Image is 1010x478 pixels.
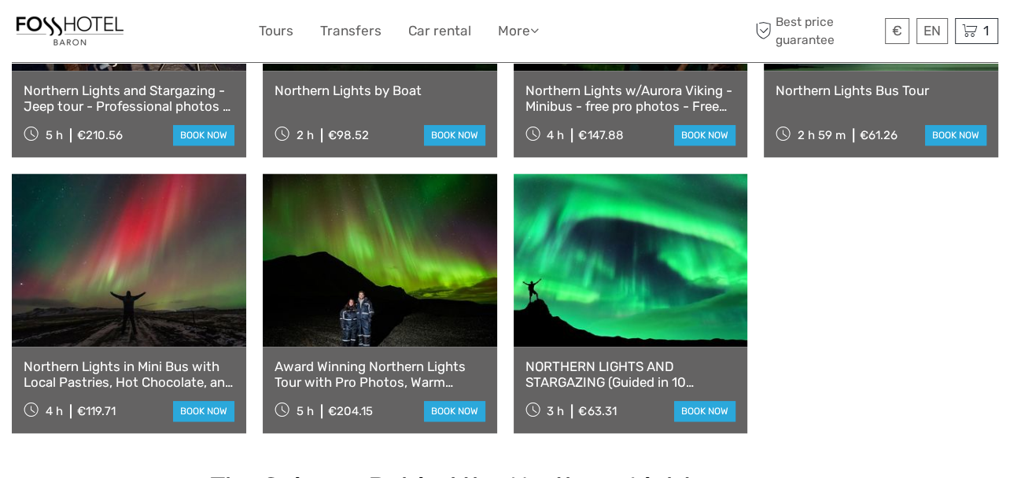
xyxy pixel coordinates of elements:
a: NORTHERN LIGHTS AND STARGAZING (Guided in 10 languages) [525,358,736,391]
a: Tours [259,20,293,42]
a: Northern Lights in Mini Bus with Local Pastries, Hot Chocolate, and Photos [24,358,234,391]
a: Transfers [320,20,382,42]
div: €147.88 [578,128,623,142]
span: 4 h [547,128,564,142]
span: 1 [981,23,991,39]
img: 1355-f22f4eb0-fb05-4a92-9bea-b034c25151e6_logo_small.jpg [12,12,128,50]
a: book now [173,125,234,145]
span: 5 h [297,404,314,418]
div: €204.15 [328,404,373,418]
a: Northern Lights by Boat [275,83,485,98]
a: More [498,20,539,42]
a: book now [925,125,986,145]
span: Best price guarantee [752,13,882,48]
span: € [892,23,902,39]
a: Northern Lights and Stargazing - Jeep tour - Professional photos - Free re-run [24,83,234,115]
span: 2 h [297,128,314,142]
a: Northern Lights Bus Tour [776,83,986,98]
button: Open LiveChat chat widget [181,24,200,43]
div: €61.26 [860,128,898,142]
div: EN [916,18,948,44]
div: €63.31 [578,404,616,418]
div: €210.56 [77,128,123,142]
span: 4 h [46,404,63,418]
a: Car rental [408,20,471,42]
a: Northern Lights w/Aurora Viking -Minibus - free pro photos - Free Retry [525,83,736,115]
span: 3 h [547,404,564,418]
span: 2 h 59 m [798,128,846,142]
div: €98.52 [328,128,369,142]
p: We're away right now. Please check back later! [22,28,178,40]
a: book now [173,401,234,421]
a: book now [674,401,735,421]
a: book now [424,401,485,421]
span: 5 h [46,128,63,142]
a: book now [674,125,735,145]
div: €119.71 [77,404,116,418]
a: book now [424,125,485,145]
a: Award Winning Northern Lights Tour with Pro Photos, Warm Winter Snowsuits, Outdoor Chairs and Tra... [275,358,485,391]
